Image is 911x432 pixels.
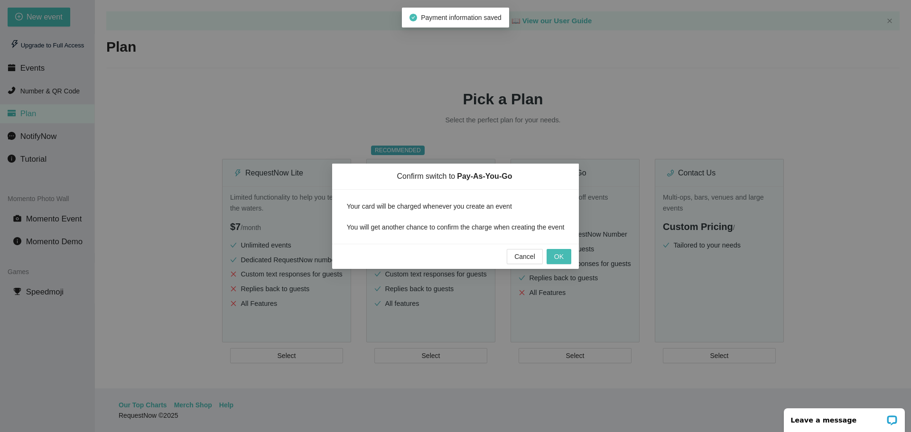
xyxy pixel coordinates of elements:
[421,14,502,21] span: Payment information saved
[507,249,543,264] button: Cancel
[409,14,417,21] span: check-circle
[554,251,564,262] span: OK
[778,402,911,432] iframe: LiveChat chat widget
[347,202,512,210] span: Your card will be charged whenever you create an event
[547,249,571,264] button: OK
[347,223,565,231] span: You will get another chance to confirm the charge when creating the event
[457,171,512,182] span: Pay-As-You-Go
[514,251,535,262] span: Cancel
[344,171,567,182] span: Confirm switch to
